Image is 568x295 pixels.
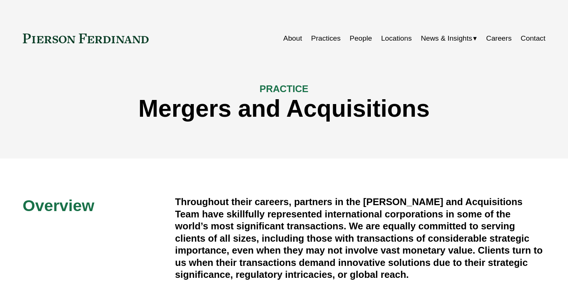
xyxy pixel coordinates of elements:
[350,31,372,45] a: People
[421,31,477,45] a: folder dropdown
[260,84,308,94] span: PRACTICE
[521,31,545,45] a: Contact
[311,31,341,45] a: Practices
[283,31,302,45] a: About
[23,95,546,122] h1: Mergers and Acquisitions
[381,31,412,45] a: Locations
[23,197,94,214] span: Overview
[486,31,512,45] a: Careers
[175,196,546,280] h4: Throughout their careers, partners in the [PERSON_NAME] and Acquisitions Team have skillfully rep...
[421,32,472,45] span: News & Insights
